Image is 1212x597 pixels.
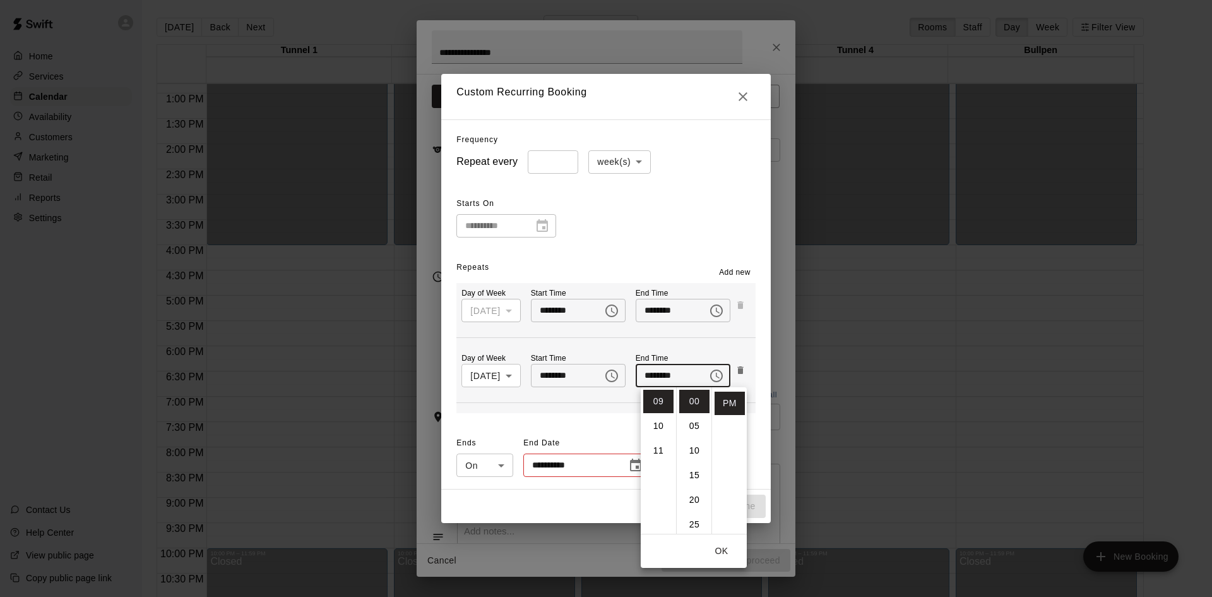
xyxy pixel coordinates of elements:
button: Choose time, selected time is 9:00 PM [704,298,729,323]
li: 10 minutes [679,439,710,462]
li: 20 minutes [679,488,710,512]
ul: Select hours [641,387,676,534]
h6: Repeat every [456,153,518,171]
h2: Custom Recurring Booking [441,74,770,119]
ul: Select minutes [676,387,711,534]
li: 15 minutes [679,464,710,487]
button: OK [701,540,742,563]
li: PM [715,392,745,415]
p: Start Time [531,288,626,299]
li: 10 hours [643,414,674,438]
div: [DATE] [461,364,520,387]
span: Starts On [456,194,556,214]
button: Choose time, selected time is 9:00 PM [704,363,729,389]
li: 25 minutes [679,513,710,536]
div: On [456,454,513,477]
span: Frequency [456,135,498,144]
div: week(s) [588,150,651,174]
li: 0 minutes [679,390,710,413]
li: 5 minutes [679,414,710,438]
p: Day of Week [461,288,520,299]
button: Choose time, selected time is 5:00 PM [599,363,624,389]
p: End Time [636,288,730,299]
ul: Select meridiem [711,387,747,534]
p: Start Time [531,353,626,364]
button: Choose date [623,453,648,478]
p: End Time [636,353,730,364]
button: Add new [714,263,756,283]
div: [DATE] [461,299,520,322]
button: Remove [730,360,751,380]
li: 9 hours [643,390,674,413]
span: End Date [523,433,650,454]
li: 11 hours [643,439,674,462]
p: Day of Week [461,353,520,364]
button: Close [730,84,756,109]
span: Repeats [456,263,489,272]
button: Choose time, selected time is 5:00 PM [599,298,624,323]
span: Add new [719,267,751,279]
span: Ends [456,433,513,454]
